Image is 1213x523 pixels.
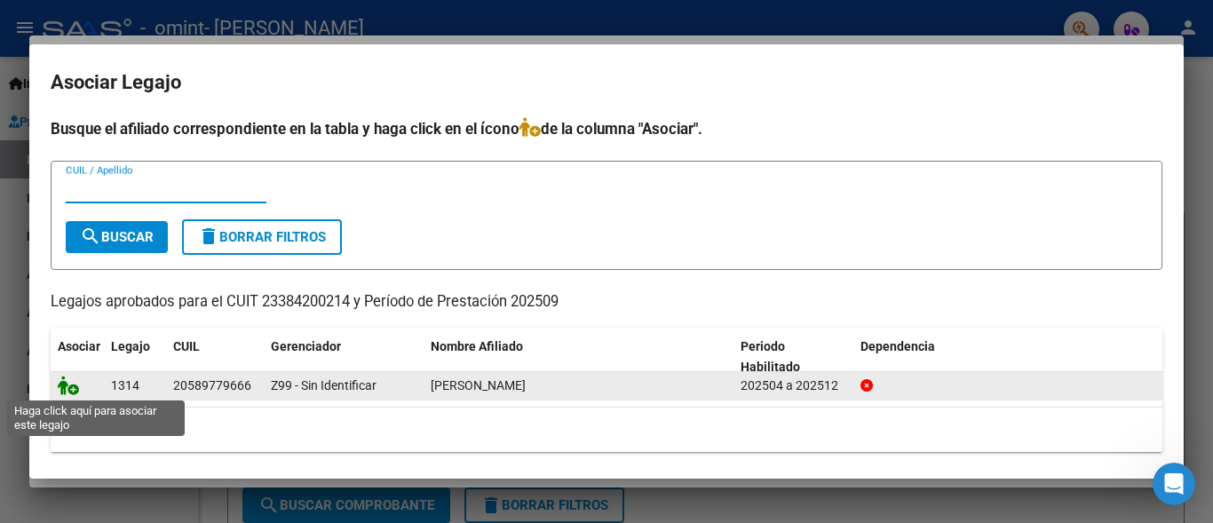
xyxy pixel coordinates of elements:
[166,328,264,386] datatable-header-cell: CUIL
[271,339,341,353] span: Gerenciador
[741,376,846,396] div: 202504 a 202512
[198,226,219,247] mat-icon: delete
[80,229,154,245] span: Buscar
[860,339,935,353] span: Dependencia
[182,219,342,255] button: Borrar Filtros
[198,229,326,245] span: Borrar Filtros
[66,221,168,253] button: Buscar
[51,408,1162,452] div: 1 registros
[51,328,104,386] datatable-header-cell: Asociar
[431,378,526,392] span: KENNY CAMPAGNOLO LISANDRO
[424,328,733,386] datatable-header-cell: Nombre Afiliado
[104,328,166,386] datatable-header-cell: Legajo
[733,328,853,386] datatable-header-cell: Periodo Habilitado
[173,376,251,396] div: 20589779666
[51,117,1162,140] h4: Busque el afiliado correspondiente en la tabla y haga click en el ícono de la columna "Asociar".
[173,339,200,353] span: CUIL
[111,339,150,353] span: Legajo
[51,291,1162,313] p: Legajos aprobados para el CUIT 23384200214 y Período de Prestación 202509
[111,378,139,392] span: 1314
[853,328,1163,386] datatable-header-cell: Dependencia
[80,226,101,247] mat-icon: search
[271,378,377,392] span: Z99 - Sin Identificar
[58,339,100,353] span: Asociar
[1153,463,1195,505] iframe: Intercom live chat
[51,66,1162,99] h2: Asociar Legajo
[741,339,800,374] span: Periodo Habilitado
[264,328,424,386] datatable-header-cell: Gerenciador
[431,339,523,353] span: Nombre Afiliado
